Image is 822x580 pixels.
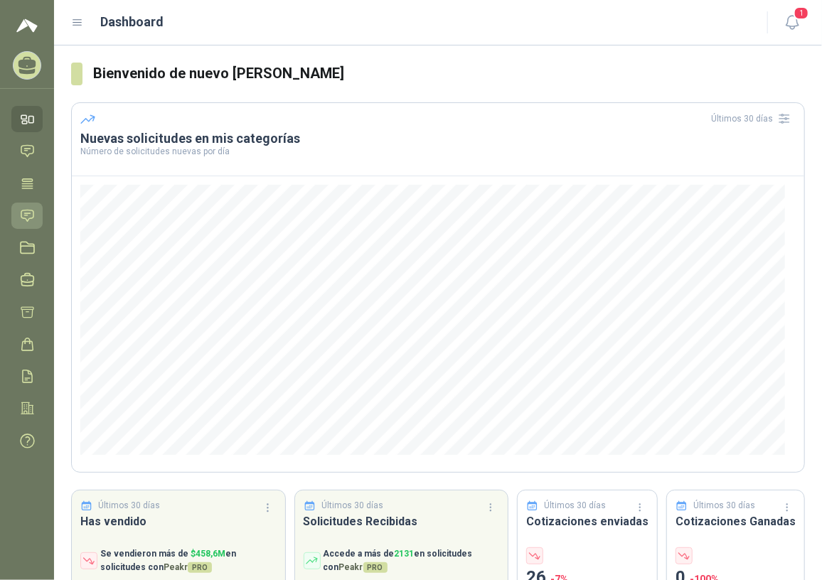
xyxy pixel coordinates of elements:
[711,107,796,130] div: Últimos 30 días
[100,547,277,574] p: Se vendieron más de en solicitudes con
[188,562,212,573] span: PRO
[363,562,388,573] span: PRO
[324,547,500,574] p: Accede a más de en solicitudes con
[80,147,796,156] p: Número de solicitudes nuevas por día
[191,549,225,559] span: $ 458,6M
[526,512,648,530] h3: Cotizaciones enviadas
[101,12,164,32] h1: Dashboard
[395,549,415,559] span: 2131
[321,499,383,512] p: Últimos 30 días
[779,10,805,36] button: 1
[694,499,756,512] p: Últimos 30 días
[80,130,796,147] h3: Nuevas solicitudes en mis categorías
[794,6,809,20] span: 1
[545,499,607,512] p: Últimos 30 días
[16,17,38,34] img: Logo peakr
[676,512,796,530] h3: Cotizaciones Ganadas
[304,512,500,530] h3: Solicitudes Recibidas
[94,63,805,85] h3: Bienvenido de nuevo [PERSON_NAME]
[80,512,277,530] h3: Has vendido
[99,499,161,512] p: Últimos 30 días
[339,562,388,572] span: Peakr
[164,562,212,572] span: Peakr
